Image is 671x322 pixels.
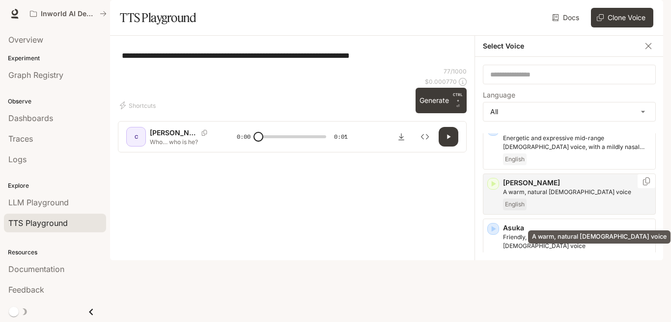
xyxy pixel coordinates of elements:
[503,223,651,233] p: Asuka
[453,92,463,109] p: ⏎
[425,77,457,86] p: $ 0.000770
[150,128,197,138] p: [PERSON_NAME]
[528,230,671,244] div: A warm, natural [DEMOGRAPHIC_DATA] voice
[503,153,527,165] span: English
[453,92,463,103] p: CTRL +
[237,132,251,142] span: 0:00
[550,8,583,27] a: Docs
[503,233,651,250] p: Friendly, young adult Japanese female voice
[120,8,196,27] h1: TTS Playground
[391,127,411,147] button: Download audio
[642,177,651,185] button: Copy Voice ID
[503,134,651,151] p: Energetic and expressive mid-range male voice, with a mildly nasal quality
[444,67,467,75] p: 77 / 1000
[591,8,653,27] button: Clone Voice
[41,10,96,18] p: Inworld AI Demos
[503,198,527,210] span: English
[128,129,144,145] div: C
[197,130,211,136] button: Copy Voice ID
[118,98,160,113] button: Shortcuts
[483,92,515,99] p: Language
[416,88,467,113] button: GenerateCTRL +⏎
[26,4,111,24] button: All workspaces
[503,178,651,188] p: [PERSON_NAME]
[483,102,655,121] div: All
[150,138,213,146] p: Who… who is he?
[415,127,435,147] button: Inspect
[503,188,651,197] p: A warm, natural female voice
[334,132,348,142] span: 0:01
